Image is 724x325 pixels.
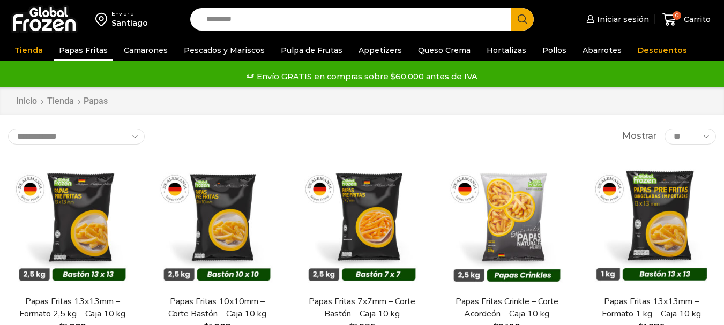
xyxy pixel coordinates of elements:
a: Papas Fritas Crinkle – Corte Acordeón – Caja 10 kg [449,296,565,320]
a: 0 Carrito [660,7,713,32]
a: Pulpa de Frutas [275,40,348,61]
a: Tienda [9,40,48,61]
a: Papas Fritas 13x13mm – Formato 1 kg – Caja 10 kg [594,296,710,320]
a: Papas Fritas 7x7mm – Corte Bastón – Caja 10 kg [304,296,420,320]
span: 0 [673,11,681,20]
span: Iniciar sesión [594,14,649,25]
a: Pescados y Mariscos [178,40,270,61]
span: Carrito [681,14,711,25]
a: Queso Crema [413,40,476,61]
a: Iniciar sesión [584,9,649,30]
a: Tienda [47,95,74,108]
a: Camarones [118,40,173,61]
a: Appetizers [353,40,407,61]
a: Inicio [16,95,38,108]
a: Papas Fritas [54,40,113,61]
a: Hortalizas [481,40,532,61]
a: Pollos [537,40,572,61]
div: Enviar a [111,10,148,18]
div: Santiago [111,18,148,28]
select: Pedido de la tienda [8,129,145,145]
img: address-field-icon.svg [95,10,111,28]
span: Mostrar [622,130,656,142]
a: Papas Fritas 13x13mm – Formato 2,5 kg – Caja 10 kg [14,296,130,320]
h1: Papas [84,96,108,106]
a: Abarrotes [577,40,627,61]
a: Descuentos [632,40,692,61]
a: Papas Fritas 10x10mm – Corte Bastón – Caja 10 kg [159,296,275,320]
button: Search button [511,8,534,31]
nav: Breadcrumb [16,95,108,108]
